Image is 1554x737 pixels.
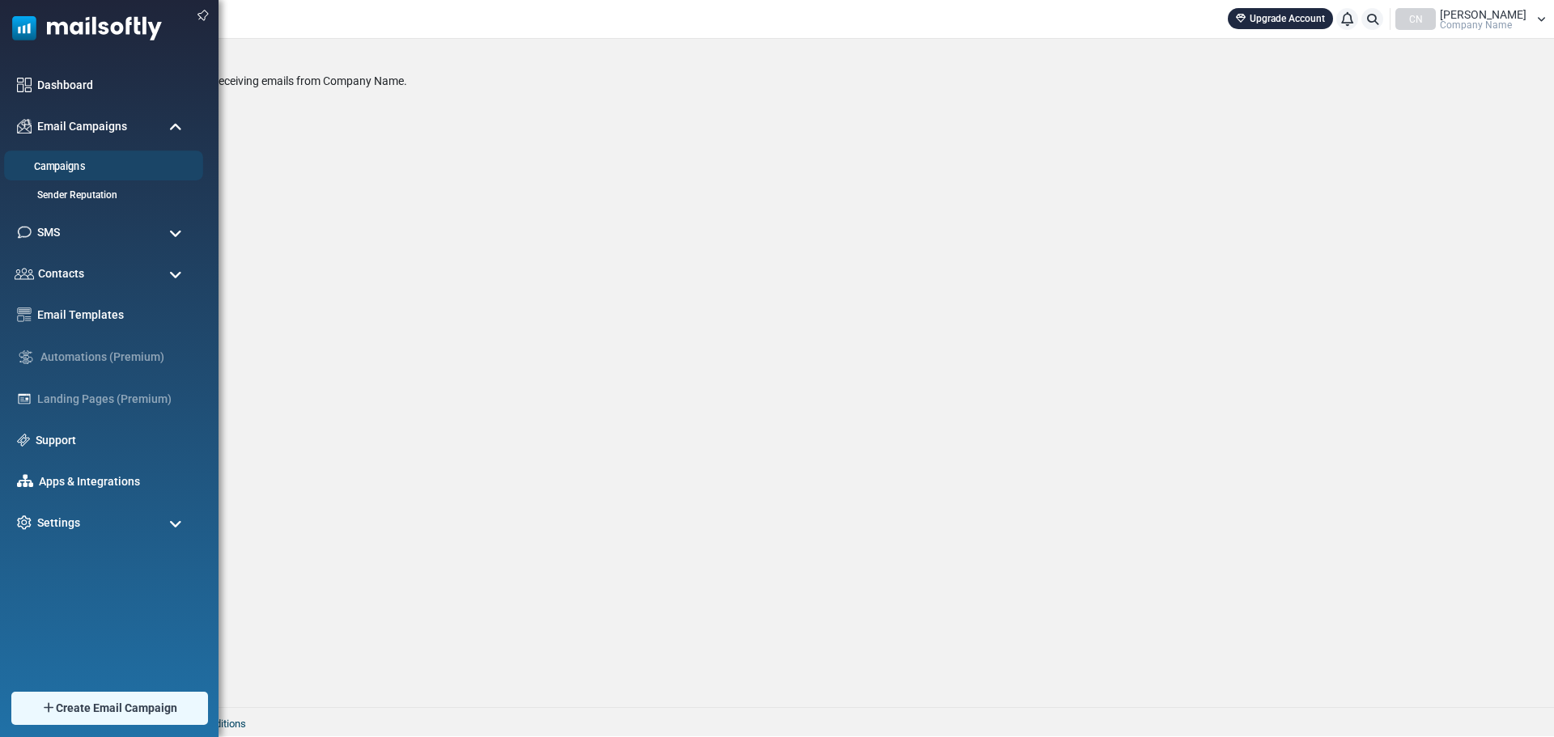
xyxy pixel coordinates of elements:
a: CN [PERSON_NAME] Company Name [1395,8,1546,30]
img: campaigns-icon.png [17,119,32,133]
span: Company Name [1440,20,1512,30]
img: support-icon.svg [17,434,30,447]
a: Upgrade Account [1228,8,1333,29]
img: settings-icon.svg [17,515,32,530]
span: [PERSON_NAME] [1440,9,1526,20]
div: If you unsubscribe, you will stop receiving emails from Company Name. [53,73,1554,90]
span: Settings [37,515,80,532]
img: landing_pages.svg [17,392,32,406]
a: Support [36,432,190,449]
img: dashboard-icon.svg [17,78,32,92]
img: sms-icon.png [17,225,32,239]
img: email-templates-icon.svg [17,307,32,322]
a: Dashboard [37,77,190,94]
img: contacts-icon.svg [15,268,34,279]
a: Email Templates [37,307,190,324]
span: Create Email Campaign [56,700,177,717]
div: CN [1395,8,1436,30]
a: Apps & Integrations [39,473,190,490]
div: Do you want to unsubscribe? [53,56,1554,73]
span: Email Campaigns [37,118,127,135]
span: SMS [37,224,60,241]
a: Sender Reputation [9,188,194,202]
footer: 2025 [53,707,1554,736]
img: workflow.svg [17,348,35,366]
a: Campaigns [4,159,198,175]
span: Contacts [38,265,84,282]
